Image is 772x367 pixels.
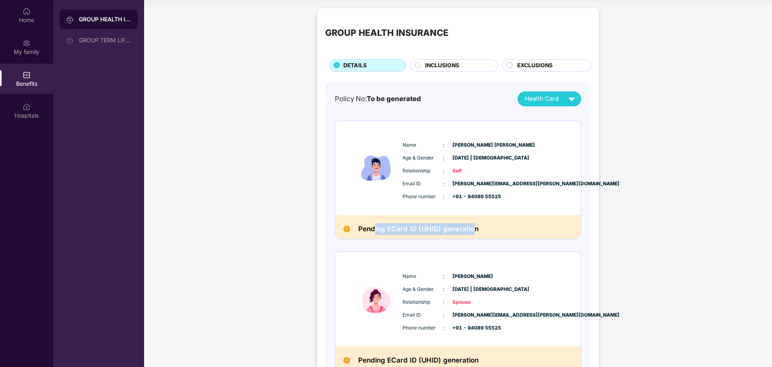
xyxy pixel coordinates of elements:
span: [PERSON_NAME][EMAIL_ADDRESS][PERSON_NAME][DOMAIN_NAME] [452,180,493,188]
span: +91 - 94089 55525 [452,193,493,201]
img: svg+xml;base64,PHN2ZyBpZD0iSG9tZSIgeG1sbnM9Imh0dHA6Ly93d3cudzMub3JnLzIwMDAvc3ZnIiB3aWR0aD0iMjAiIG... [23,7,31,15]
h2: Pending ECard ID (UHID) generation [358,355,479,366]
span: : [443,193,444,201]
img: svg+xml;base64,PHN2ZyB3aWR0aD0iMjAiIGhlaWdodD0iMjAiIHZpZXdCb3g9IjAgMCAyMCAyMCIgZmlsbD0ibm9uZSIgeG... [66,16,74,24]
span: : [443,141,444,150]
span: [DATE] | [DEMOGRAPHIC_DATA] [452,286,493,293]
span: : [443,285,444,294]
span: : [443,180,444,189]
span: [PERSON_NAME][EMAIL_ADDRESS][PERSON_NAME][DOMAIN_NAME] [452,311,493,319]
div: GROUP HEALTH INSURANCE [325,26,448,39]
span: : [443,298,444,307]
img: svg+xml;base64,PHN2ZyB3aWR0aD0iMjAiIGhlaWdodD0iMjAiIHZpZXdCb3g9IjAgMCAyMCAyMCIgZmlsbD0ibm9uZSIgeG... [23,39,31,47]
span: Age & Gender [403,286,443,293]
span: Email ID [403,311,443,319]
div: Policy No: [335,93,421,104]
span: [PERSON_NAME] [PERSON_NAME] [452,141,493,149]
span: Spouse [452,299,493,306]
span: To be generated [367,95,421,103]
span: Age & Gender [403,154,443,162]
button: Health Card [518,91,581,106]
div: GROUP TERM LIFE INSURANCE [79,37,131,44]
span: Relationship [403,299,443,306]
img: Pending [343,357,350,364]
span: DETAILS [343,61,367,70]
span: : [443,272,444,281]
h2: Pending ECard ID (UHID) generation [358,223,479,235]
span: Name [403,273,443,280]
span: Phone number [403,193,443,201]
img: Pending [343,226,350,232]
span: : [443,323,444,332]
img: icon [352,129,400,207]
span: INCLUSIONS [425,61,459,70]
span: Health Card [525,94,559,104]
span: Name [403,141,443,149]
span: +91 - 94089 55525 [452,324,493,332]
span: EXCLUSIONS [517,61,553,70]
img: svg+xml;base64,PHN2ZyB4bWxucz0iaHR0cDovL3d3dy53My5vcmcvMjAwMC9zdmciIHZpZXdCb3g9IjAgMCAyNCAyNCIgd2... [565,92,579,106]
span: Email ID [403,180,443,188]
span: : [443,154,444,163]
img: svg+xml;base64,PHN2ZyBpZD0iQmVuZWZpdHMiIHhtbG5zPSJodHRwOi8vd3d3LnczLm9yZy8yMDAwL3N2ZyIgd2lkdGg9Ij... [23,71,31,79]
img: icon [352,260,400,338]
span: Self [452,167,493,175]
div: GROUP HEALTH INSURANCE [79,15,131,23]
img: svg+xml;base64,PHN2ZyBpZD0iSG9zcGl0YWxzIiB4bWxucz0iaHR0cDovL3d3dy53My5vcmcvMjAwMC9zdmciIHdpZHRoPS... [23,103,31,111]
span: : [443,311,444,319]
span: : [443,167,444,176]
span: Phone number [403,324,443,332]
span: Relationship [403,167,443,175]
img: svg+xml;base64,PHN2ZyB3aWR0aD0iMjAiIGhlaWdodD0iMjAiIHZpZXdCb3g9IjAgMCAyMCAyMCIgZmlsbD0ibm9uZSIgeG... [66,37,74,45]
span: [DATE] | [DEMOGRAPHIC_DATA] [452,154,493,162]
span: [PERSON_NAME] [452,273,493,280]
